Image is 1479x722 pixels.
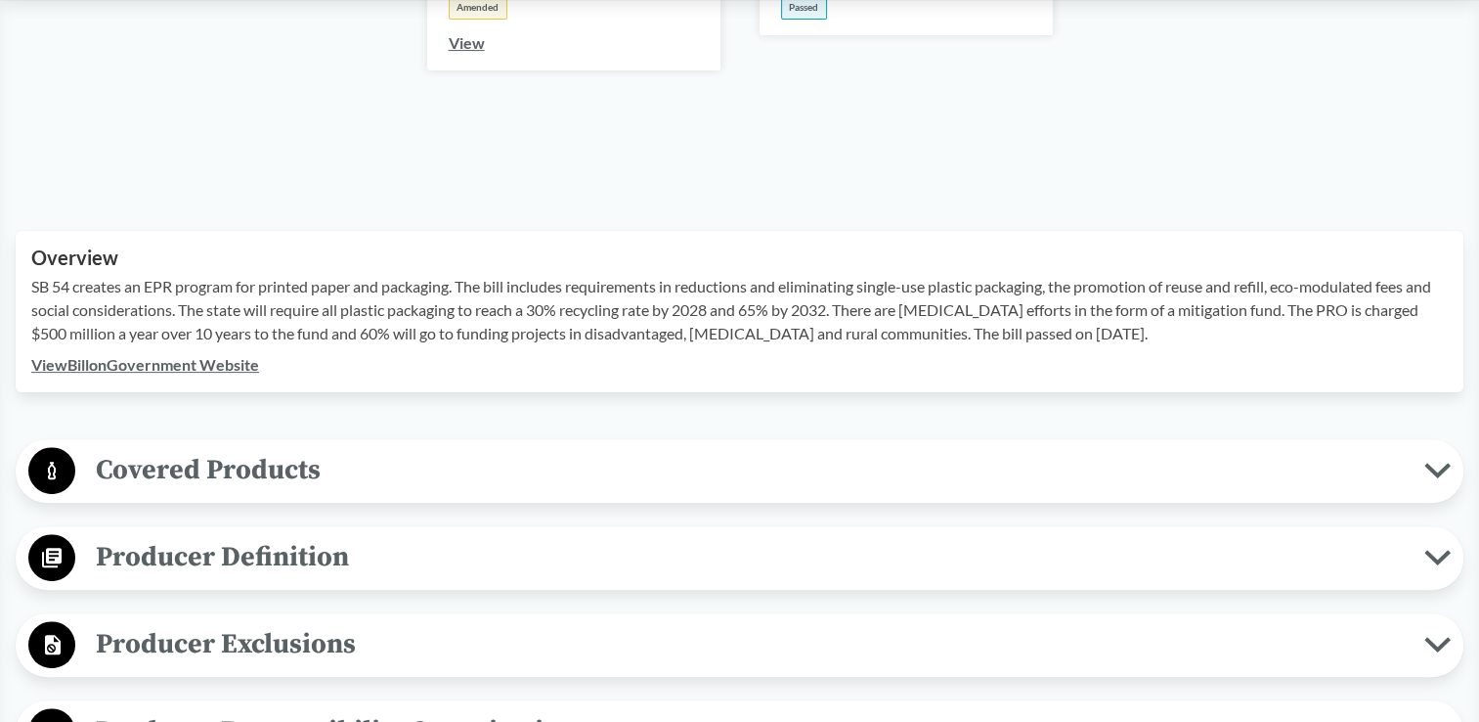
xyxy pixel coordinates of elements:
span: Covered Products [75,448,1424,492]
button: Producer Exclusions [22,620,1457,670]
a: ViewBillonGovernment Website [31,355,259,374]
p: SB 54 creates an EPR program for printed paper and packaging. The bill includes requirements in r... [31,275,1448,345]
button: Producer Definition [22,533,1457,583]
h2: Overview [31,247,1448,269]
a: View [449,33,485,52]
span: Producer Exclusions [75,622,1424,666]
button: Covered Products [22,446,1457,496]
span: Producer Definition [75,535,1424,579]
